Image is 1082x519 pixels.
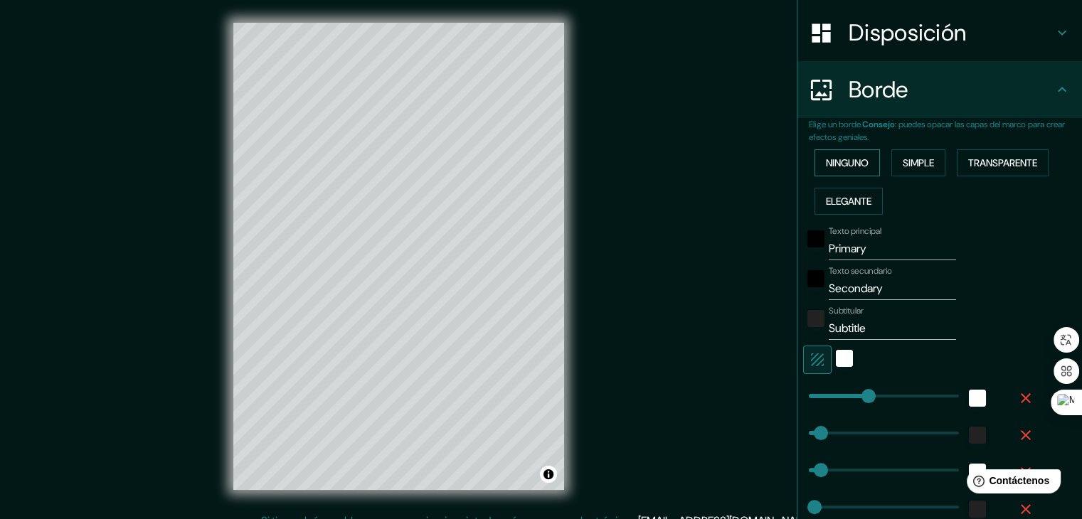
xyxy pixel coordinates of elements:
button: Ninguno [815,149,880,176]
font: Ninguno [826,156,869,169]
button: blanco [836,350,853,367]
font: Simple [903,156,934,169]
button: Simple [891,149,945,176]
button: color-222222 [969,501,986,518]
font: Borde [849,75,908,105]
font: Elegante [826,195,871,208]
div: Borde [797,61,1082,118]
button: Activar o desactivar atribución [540,466,557,483]
font: Texto secundario [829,265,892,277]
font: Consejo [862,119,895,130]
button: blanco [969,390,986,407]
font: Elige un borde. [809,119,862,130]
font: Texto principal [829,225,881,237]
button: Transparente [957,149,1049,176]
font: Subtitular [829,305,864,316]
button: negro [807,230,824,247]
div: Disposición [797,4,1082,61]
iframe: Lanzador de widgets de ayuda [955,464,1066,503]
button: color-222222 [807,310,824,327]
button: Elegante [815,188,883,215]
font: Disposición [849,18,966,48]
button: color-222222 [969,427,986,444]
button: negro [807,270,824,287]
font: : puedes opacar las capas del marco para crear efectos geniales. [809,119,1065,143]
font: Transparente [968,156,1037,169]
